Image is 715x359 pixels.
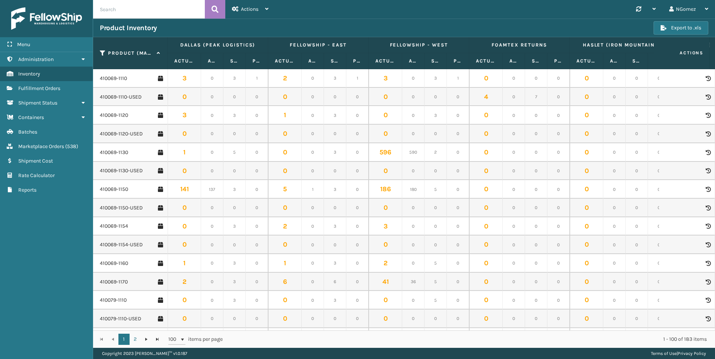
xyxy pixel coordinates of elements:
[275,58,295,64] label: Actual Quantity
[402,199,425,217] td: 0
[706,113,710,118] i: Product Activity
[706,76,710,81] i: Product Activity
[268,125,302,143] td: 0
[603,235,626,254] td: 0
[241,6,258,12] span: Actions
[431,58,440,64] label: Safety
[447,88,469,106] td: 0
[402,69,425,88] td: 0
[168,254,201,273] td: 1
[626,180,648,199] td: 0
[525,88,547,106] td: 7
[302,88,324,106] td: 0
[65,143,78,150] span: ( 538 )
[18,114,44,121] span: Containers
[425,254,447,273] td: 5
[268,199,302,217] td: 0
[346,254,369,273] td: 0
[447,180,469,199] td: 0
[469,180,503,199] td: 0
[706,279,710,285] i: Product Activity
[547,254,570,273] td: 0
[626,217,648,236] td: 0
[603,254,626,273] td: 0
[346,217,369,236] td: 0
[469,254,503,273] td: 0
[17,41,30,48] span: Menu
[402,235,425,254] td: 0
[275,42,362,48] label: Fellowship - East
[346,235,369,254] td: 0
[447,217,469,236] td: 0
[201,199,223,217] td: 0
[469,162,503,180] td: 0
[18,100,57,106] span: Shipment Status
[118,334,130,345] a: 1
[353,58,362,64] label: Pending
[447,235,469,254] td: 0
[246,235,268,254] td: 0
[375,58,395,64] label: Actual Quantity
[603,180,626,199] td: 0
[302,106,324,125] td: 0
[302,254,324,273] td: 0
[654,21,708,35] button: Export to .xls
[223,235,246,254] td: 0
[509,58,518,64] label: Available
[603,143,626,162] td: 0
[324,143,346,162] td: 3
[168,69,201,88] td: 3
[168,336,179,343] span: 100
[369,199,402,217] td: 0
[223,180,246,199] td: 3
[246,88,268,106] td: 0
[626,199,648,217] td: 0
[223,254,246,273] td: 3
[223,143,246,162] td: 5
[324,125,346,143] td: 0
[626,69,648,88] td: 0
[369,254,402,273] td: 2
[268,217,302,236] td: 2
[547,162,570,180] td: 0
[648,125,670,143] td: 0
[503,125,525,143] td: 0
[223,162,246,180] td: 0
[369,88,402,106] td: 0
[706,316,710,321] i: Product Activity
[302,143,324,162] td: 0
[18,71,40,77] span: Inventory
[369,143,402,162] td: 596
[503,217,525,236] td: 0
[268,254,302,273] td: 1
[324,106,346,125] td: 3
[201,106,223,125] td: 0
[678,351,706,356] a: Privacy Policy
[324,235,346,254] td: 0
[648,199,670,217] td: 0
[201,254,223,273] td: 0
[268,106,302,125] td: 1
[425,235,447,254] td: 0
[369,162,402,180] td: 0
[302,235,324,254] td: 0
[168,125,201,143] td: 0
[100,315,141,323] a: 410079-1110-USED
[100,23,157,32] h3: Product Inventory
[706,187,710,192] i: Product Activity
[324,217,346,236] td: 3
[447,162,469,180] td: 0
[100,260,128,267] a: 410069-1160
[130,334,141,345] a: 2
[706,131,710,137] i: Product Activity
[425,162,447,180] td: 0
[525,199,547,217] td: 0
[324,254,346,273] td: 3
[503,143,525,162] td: 0
[425,143,447,162] td: 2
[547,143,570,162] td: 0
[201,88,223,106] td: 0
[141,334,152,345] a: Go to the next page
[308,58,317,64] label: Available
[346,69,369,88] td: 1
